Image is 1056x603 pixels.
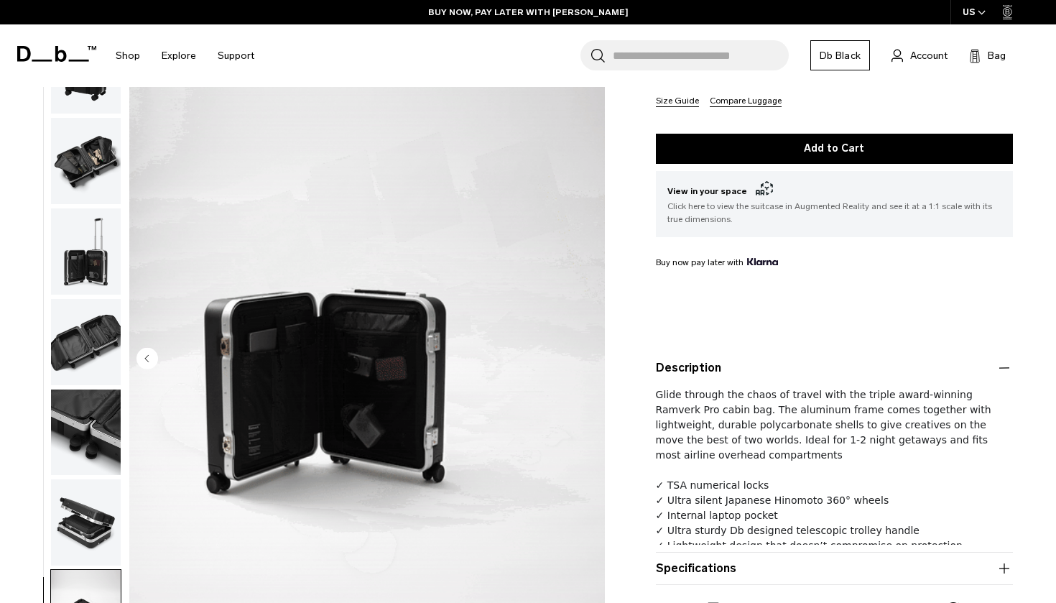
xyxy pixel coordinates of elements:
button: Bag [969,47,1006,64]
span: ✓ Ultra silent Japanese Hinomoto 360° wheels [656,494,889,506]
button: Specifications [656,560,1013,577]
img: {"height" => 20, "alt" => "Klarna"} [747,258,778,265]
button: Ramverk Pro Carry-on Silver [50,388,121,476]
button: View in your space Click here to view the suitcase in Augmented Reality and see it at a 1:1 scale... [656,171,1013,237]
a: Shop [116,30,140,81]
span: Account [910,48,948,63]
button: Compare Luggage [710,96,782,107]
span: Click here to view the suitcase in Augmented Reality and see it at a 1:1 scale with its true dime... [667,200,1001,226]
a: Explore [162,30,196,81]
button: Ramverk Pro Carry-on Silver [50,298,121,386]
span: ✓ Ultra sturdy Db designed telescopic trolley handle [656,525,920,536]
img: Ramverk Pro Carry-on Silver [51,299,121,385]
button: Ramverk Pro Carry-on Silver [50,117,121,205]
span: ✓ Lightweight design that doesn’t compromise on protection [656,540,963,551]
span: View in your space [667,183,1001,200]
button: Ramverk Pro Carry-on Silver [50,479,121,566]
span: Bag [988,48,1006,63]
nav: Main Navigation [105,24,265,87]
span: Glide through the chaos of travel with the triple award-winning Ramverk Pro cabin bag. The alumin... [656,389,991,461]
img: Ramverk Pro Carry-on Silver [51,208,121,295]
a: Account [891,47,948,64]
span: ✓ TSA numerical locks [656,479,769,491]
img: Ramverk Pro Carry-on Silver [51,479,121,566]
span: ✓ Internal laptop pocket [656,510,778,521]
a: Db Black [810,40,870,70]
img: Ramverk Pro Carry-on Silver [51,118,121,204]
span: Buy now pay later with [656,256,778,269]
a: Support [218,30,254,81]
button: Size Guide [656,96,699,107]
a: BUY NOW, PAY LATER WITH [PERSON_NAME] [428,6,629,19]
button: Add to Cart [656,134,1013,164]
img: Ramverk Pro Carry-on Silver [51,389,121,475]
button: Description [656,359,1013,377]
button: Ramverk Pro Carry-on Silver [50,208,121,295]
button: Previous slide [136,347,158,372]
